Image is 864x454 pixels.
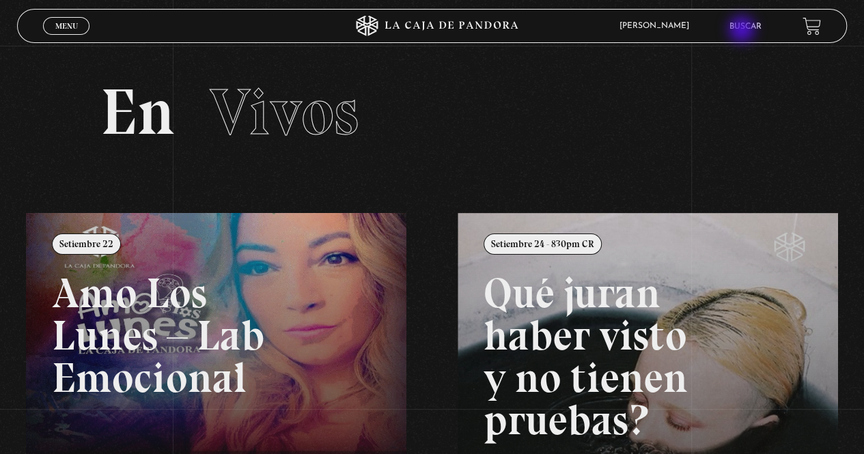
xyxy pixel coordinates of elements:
span: Cerrar [51,33,83,43]
a: View your shopping cart [803,17,821,36]
span: Vivos [210,73,359,151]
a: Buscar [729,23,762,31]
span: Menu [55,22,78,30]
span: [PERSON_NAME] [613,22,703,30]
h2: En [100,80,764,145]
